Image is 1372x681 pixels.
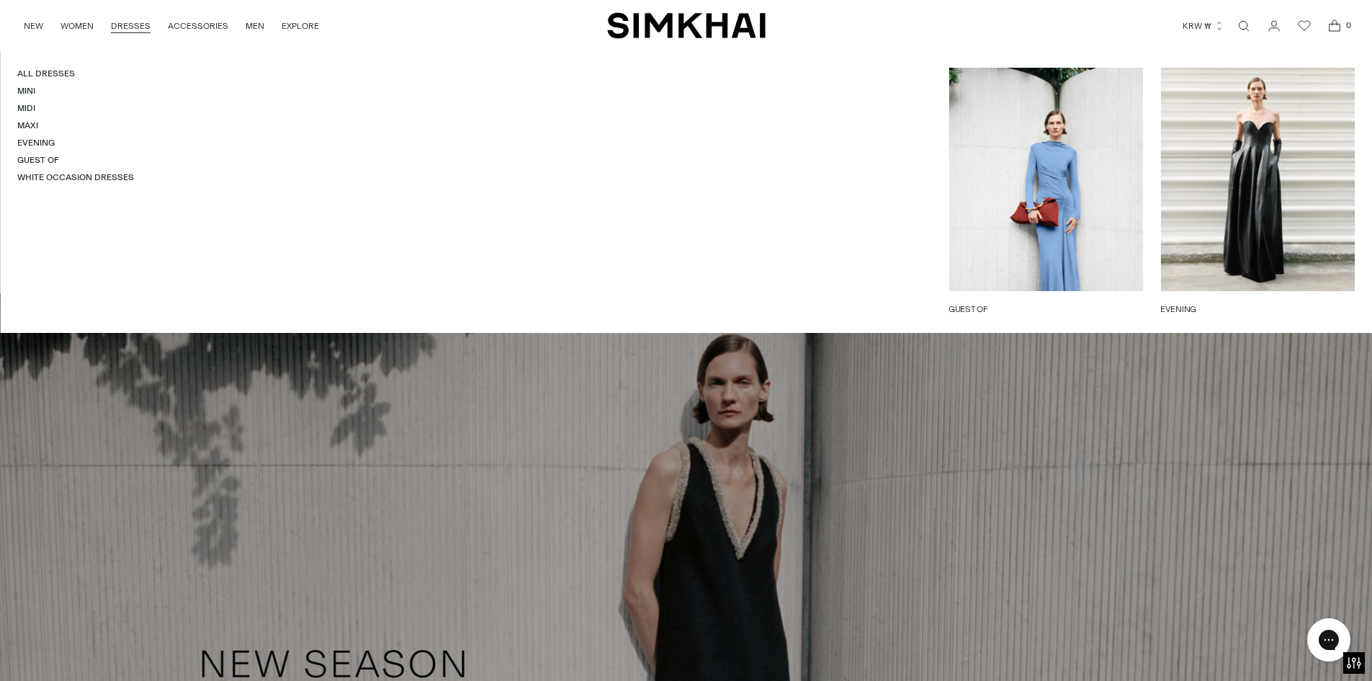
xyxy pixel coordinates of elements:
a: ACCESSORIES [168,10,228,42]
a: Open cart modal [1320,12,1349,40]
button: KRW ₩ [1183,10,1224,42]
a: MEN [246,10,264,42]
a: DRESSES [111,10,151,42]
a: Open search modal [1229,12,1258,40]
a: WOMEN [60,10,94,42]
a: Wishlist [1290,12,1319,40]
a: Go to the account page [1260,12,1288,40]
iframe: Gorgias live chat messenger [1300,613,1358,667]
span: 0 [1342,19,1355,32]
a: SIMKHAI [607,12,766,40]
a: EXPLORE [282,10,319,42]
a: NEW [24,10,43,42]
